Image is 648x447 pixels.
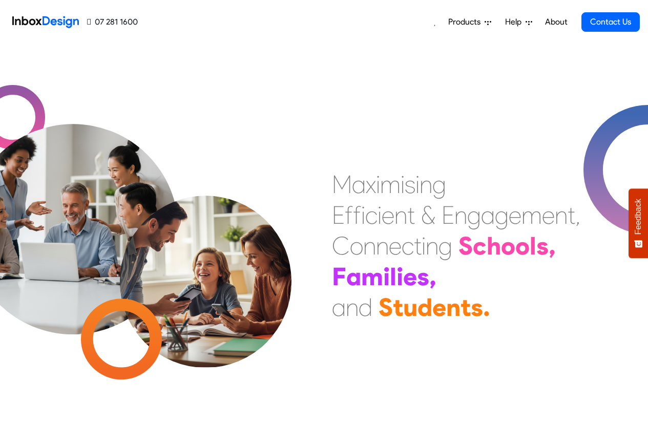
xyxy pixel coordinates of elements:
div: t [568,200,575,230]
div: n [446,292,461,323]
div: E [442,200,454,230]
div: u [403,292,417,323]
div: i [361,200,365,230]
div: n [346,292,359,323]
div: a [346,261,361,292]
div: o [515,230,530,261]
div: o [350,230,363,261]
div: n [376,230,389,261]
div: e [389,230,402,261]
a: Contact Us [581,12,640,32]
div: e [403,261,417,292]
div: n [363,230,376,261]
a: 07 281 1600 [87,16,138,28]
div: s [417,261,429,292]
div: s [471,292,483,323]
div: Maximising Efficient & Engagement, Connecting Schools, Families, and Students. [332,169,580,323]
div: g [467,200,481,230]
div: n [555,200,568,230]
div: t [393,292,403,323]
div: e [432,292,446,323]
div: i [396,261,403,292]
div: f [345,200,353,230]
div: g [438,230,452,261]
div: i [422,230,426,261]
div: M [332,169,352,200]
div: i [376,169,380,200]
div: s [536,230,549,261]
div: , [549,230,556,261]
div: c [402,230,414,261]
div: g [432,169,446,200]
div: i [378,200,382,230]
div: t [407,200,415,230]
div: d [417,292,432,323]
div: m [380,169,401,200]
div: a [332,292,346,323]
div: F [332,261,346,292]
a: About [542,12,570,32]
div: E [332,200,345,230]
div: i [383,261,390,292]
div: l [390,261,396,292]
div: n [420,169,432,200]
span: Products [448,16,485,28]
div: m [521,200,542,230]
div: e [509,200,521,230]
div: n [454,200,467,230]
div: i [401,169,405,200]
div: C [332,230,350,261]
div: e [542,200,555,230]
span: Help [505,16,526,28]
a: Help [501,12,536,32]
div: e [382,200,394,230]
div: & [421,200,435,230]
div: n [394,200,407,230]
div: S [458,230,473,261]
div: d [359,292,372,323]
div: h [487,230,501,261]
div: s [405,169,415,200]
div: x [366,169,376,200]
div: c [365,200,378,230]
div: g [495,200,509,230]
img: parents_with_child.png [98,153,313,368]
div: m [361,261,383,292]
span: Feedback [634,199,643,235]
div: . [483,292,490,323]
div: f [353,200,361,230]
div: o [501,230,515,261]
div: n [426,230,438,261]
div: , [429,261,436,292]
div: a [352,169,366,200]
div: i [415,169,420,200]
div: S [379,292,393,323]
div: t [414,230,422,261]
div: c [473,230,487,261]
div: a [481,200,495,230]
a: Products [444,12,495,32]
div: t [461,292,471,323]
div: , [575,200,580,230]
button: Feedback - Show survey [629,188,648,258]
div: l [530,230,536,261]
